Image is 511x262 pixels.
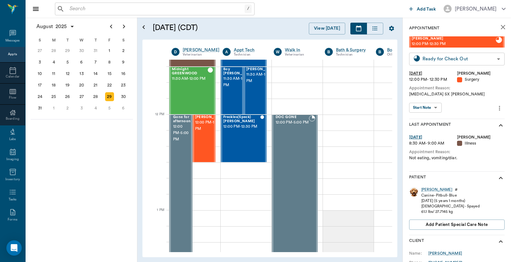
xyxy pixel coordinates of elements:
button: Add patient Special Care Note [409,220,505,230]
div: Sunday, July 27, 2025 [35,46,44,55]
div: Friday, August 22, 2025 [105,81,114,90]
div: CHECKED_OUT, 11:30 AM - 12:00 PM [221,67,244,115]
span: Gone for afternoon [173,115,191,124]
div: B [376,48,384,56]
div: Tuesday, August 19, 2025 [63,81,72,90]
span: Boy [PERSON_NAME] [223,67,255,76]
div: Start Note [413,104,431,111]
a: Appt Tech [234,47,264,53]
div: Appts [8,52,17,57]
div: Thursday, August 28, 2025 [91,92,100,101]
div: [PERSON_NAME] [455,5,497,13]
div: Wednesday, September 3, 2025 [77,104,86,113]
svg: show more [497,174,505,182]
div: Wednesday, August 6, 2025 [77,58,86,67]
div: Sunday, August 24, 2025 [35,92,44,101]
div: Tuesday, July 29, 2025 [63,46,72,55]
div: Appointment Reason: [409,85,505,91]
div: Thursday, July 31, 2025 [91,46,100,55]
div: [DATE] (5 years 1 months) [421,198,480,204]
div: Saturday, August 23, 2025 [119,81,128,90]
span: 11:30 AM - 12:00 PM [246,71,278,84]
div: T [88,35,103,45]
div: [DATE] [409,134,457,140]
span: Midnight GREENWOOD [172,67,208,76]
div: Saturday, September 6, 2025 [119,104,128,113]
div: [MEDICAL_DATA] SX [PERSON_NAME] [409,91,505,97]
div: 12 PM [148,111,164,127]
div: Appointment Reason: [409,149,505,155]
div: Other [387,52,426,57]
div: F [103,35,117,45]
div: Thursday, August 14, 2025 [91,69,100,78]
span: 11:30 AM - 12:00 PM [223,76,255,88]
p: Client [409,238,424,245]
div: Technician [234,52,264,57]
div: Friday, August 8, 2025 [105,58,114,67]
a: [PERSON_NAME] [428,251,462,256]
span: [PERSON_NAME] [246,67,278,71]
div: Sunday, August 31, 2025 [35,104,44,113]
div: Wednesday, August 27, 2025 [77,92,86,101]
div: CHECKED_OUT, 11:30 AM - 12:00 PM [244,67,267,115]
span: 12:00 PM - 5:00 PM [173,124,191,143]
div: [PERSON_NAME] [457,134,505,140]
div: Saturday, August 30, 2025 [119,92,128,101]
div: Wednesday, July 30, 2025 [77,46,86,55]
div: S [116,35,130,45]
a: [PERSON_NAME] [421,187,452,192]
div: Illness [457,140,505,146]
div: S [33,35,47,45]
div: Veterinarian [183,52,219,57]
div: Tuesday, August 5, 2025 [63,58,72,67]
div: # [455,187,458,192]
div: Messages [5,38,20,43]
span: 12:00 PM - 12:30 PM [412,41,496,47]
div: T [61,35,75,45]
div: Open Intercom Messenger [6,240,22,256]
span: 2025 [54,22,68,31]
span: DOC GONE [276,115,309,119]
div: 61.1 lbs / 27.7145 kg [421,209,480,214]
h5: [DATE] (CDT) [153,23,251,33]
div: Friday, September 5, 2025 [105,104,114,113]
span: 12:00 PM - 5:00 PM [276,119,309,126]
button: Previous page [105,20,118,33]
div: Thursday, August 21, 2025 [91,81,100,90]
div: D [172,48,179,56]
div: Name: [409,251,428,256]
div: Thursday, August 7, 2025 [91,58,100,67]
div: Inventory [5,177,20,182]
button: Add Task [407,3,439,15]
div: CHECKED_OUT, 12:00 PM - 12:30 PM [221,115,267,162]
span: [PERSON_NAME] [195,115,227,119]
div: M [47,35,61,45]
div: W [75,35,89,45]
div: Canine - Pitbull - Blue [421,193,480,198]
div: A [223,48,231,56]
button: View [DATE] [309,23,345,34]
a: Board &Procedures [387,47,426,53]
span: Freckles(Speck) [PERSON_NAME] [223,115,260,124]
svg: show more [497,122,505,129]
div: Monday, August 4, 2025 [49,58,58,67]
div: Tuesday, September 2, 2025 [63,104,72,113]
div: CHECKED_OUT, 11:30 AM - 12:00 PM [169,67,216,115]
a: Bath & Surgery [336,47,366,53]
div: [PERSON_NAME] [457,71,505,77]
div: 1 PM [148,207,164,223]
div: Labs [9,137,16,142]
span: Add patient Special Care Note [426,221,488,228]
div: Saturday, August 2, 2025 [119,46,128,55]
div: Walk In [285,47,315,53]
svg: show more [497,238,505,245]
div: Wednesday, August 20, 2025 [77,81,86,90]
div: Forms [8,217,17,222]
div: Saturday, August 9, 2025 [119,58,128,67]
div: Veterinarian [285,52,315,57]
div: Thursday, September 4, 2025 [91,104,100,113]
